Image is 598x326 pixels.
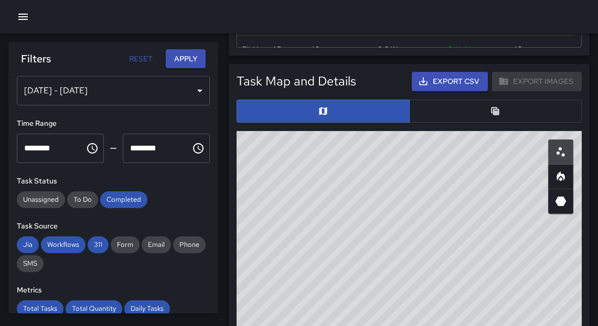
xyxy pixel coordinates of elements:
button: Heatmap [548,164,573,189]
span: Form [111,240,140,249]
div: Daily Tasks [124,300,170,317]
span: Jia [17,240,39,249]
span: To Do [67,195,98,204]
span: 12.2 % [445,44,473,55]
span: Email [142,240,171,249]
div: 2.64% [378,44,398,55]
span: Total Quantity [66,304,122,313]
div: Phone [173,236,206,253]
h6: Task Status [17,176,210,187]
div: [DATE] - [DATE] [17,76,210,105]
div: Workflows [41,236,86,253]
div: Completed [100,191,147,208]
span: Phone [173,240,206,249]
svg: Scatterplot [554,146,567,158]
button: Map [237,100,410,123]
h6: Time Range [17,118,210,129]
button: 3D Heatmap [548,189,573,214]
div: Form [111,236,140,253]
svg: 3D Heatmap [554,195,567,208]
div: Email [142,236,171,253]
div: BioHazard Removed [242,44,300,55]
div: 46 [310,44,319,55]
h5: Task Map and Details [237,73,356,90]
span: Unassigned [17,195,65,204]
span: Total Tasks [17,304,63,313]
span: 311 [88,240,109,249]
button: Choose time, selected time is 11:59 PM [188,138,209,159]
span: Completed [100,195,147,204]
h6: Filters [21,50,51,67]
h6: Metrics [17,285,210,296]
button: Export CSV [412,72,488,91]
svg: Map [318,106,328,116]
div: Total Tasks [17,300,63,317]
button: Table [409,100,582,123]
div: Unassigned [17,191,65,208]
button: Apply [166,49,206,69]
span: Daily Tasks [124,304,170,313]
button: Choose time, selected time is 12:00 AM [82,138,103,159]
span: Workflows [41,240,86,249]
svg: Heatmap [554,170,567,183]
h6: Task Source [17,221,210,232]
div: SMS [17,255,44,272]
div: 311 [88,236,109,253]
div: To Do [67,191,98,208]
button: Reset [124,49,157,69]
div: 46 [512,44,521,55]
div: Jia [17,236,39,253]
button: Scatterplot [548,139,573,165]
svg: Table [490,106,500,116]
div: Total Quantity [66,300,122,317]
span: SMS [17,259,44,268]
